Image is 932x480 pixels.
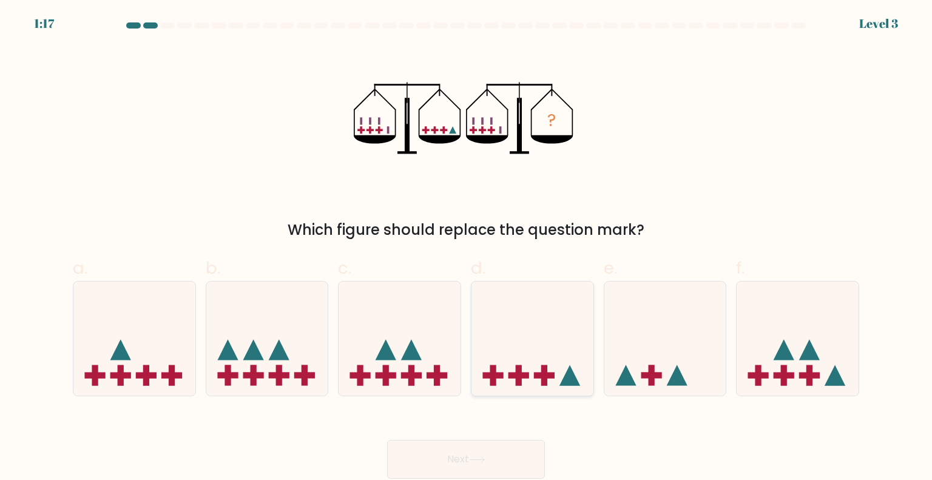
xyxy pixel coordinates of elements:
span: c. [338,256,351,280]
tspan: ? [547,109,556,133]
span: e. [604,256,617,280]
div: Which figure should replace the question mark? [80,219,852,241]
span: a. [73,256,87,280]
div: Level 3 [859,15,898,33]
span: f. [736,256,745,280]
button: Next [387,440,545,479]
div: 1:17 [34,15,54,33]
span: d. [471,256,485,280]
span: b. [206,256,220,280]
